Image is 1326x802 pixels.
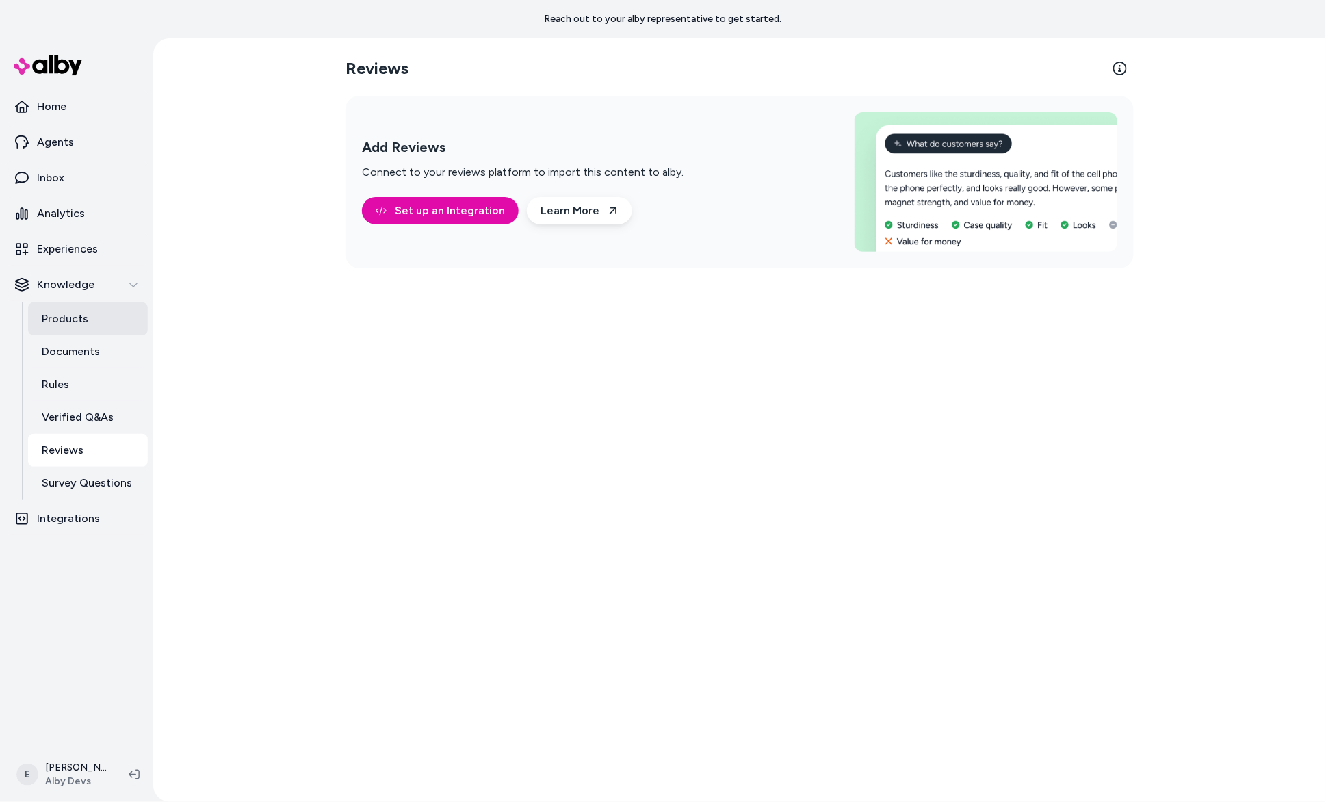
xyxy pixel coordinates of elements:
p: Experiences [37,241,98,257]
a: Home [5,90,148,123]
p: Integrations [37,510,100,527]
a: Survey Questions [28,467,148,500]
h2: Reviews [346,57,408,79]
p: Analytics [37,205,85,222]
a: Learn More [527,197,632,224]
button: E[PERSON_NAME]Alby Devs [8,753,118,797]
a: Documents [28,335,148,368]
a: Inbox [5,161,148,194]
a: Reviews [28,434,148,467]
p: [PERSON_NAME] [45,761,107,775]
p: Verified Q&As [42,409,114,426]
span: Alby Devs [45,775,107,788]
p: Inbox [37,170,64,186]
p: Documents [42,344,100,360]
a: Experiences [5,233,148,266]
p: Rules [42,376,69,393]
a: Set up an Integration [362,197,519,224]
p: Reach out to your alby representative to get started. [545,12,782,26]
button: Knowledge [5,268,148,301]
a: Products [28,302,148,335]
p: Survey Questions [42,475,132,491]
p: Home [37,99,66,115]
h2: Add Reviews [362,139,684,156]
p: Agents [37,134,74,151]
p: Connect to your reviews platform to import this content to alby. [362,164,684,181]
a: Agents [5,126,148,159]
p: Products [42,311,88,327]
p: Knowledge [37,276,94,293]
p: Reviews [42,442,83,458]
img: alby Logo [14,55,82,75]
img: Add Reviews [855,112,1117,252]
a: Integrations [5,502,148,535]
a: Rules [28,368,148,401]
a: Verified Q&As [28,401,148,434]
span: E [16,764,38,786]
a: Analytics [5,197,148,230]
